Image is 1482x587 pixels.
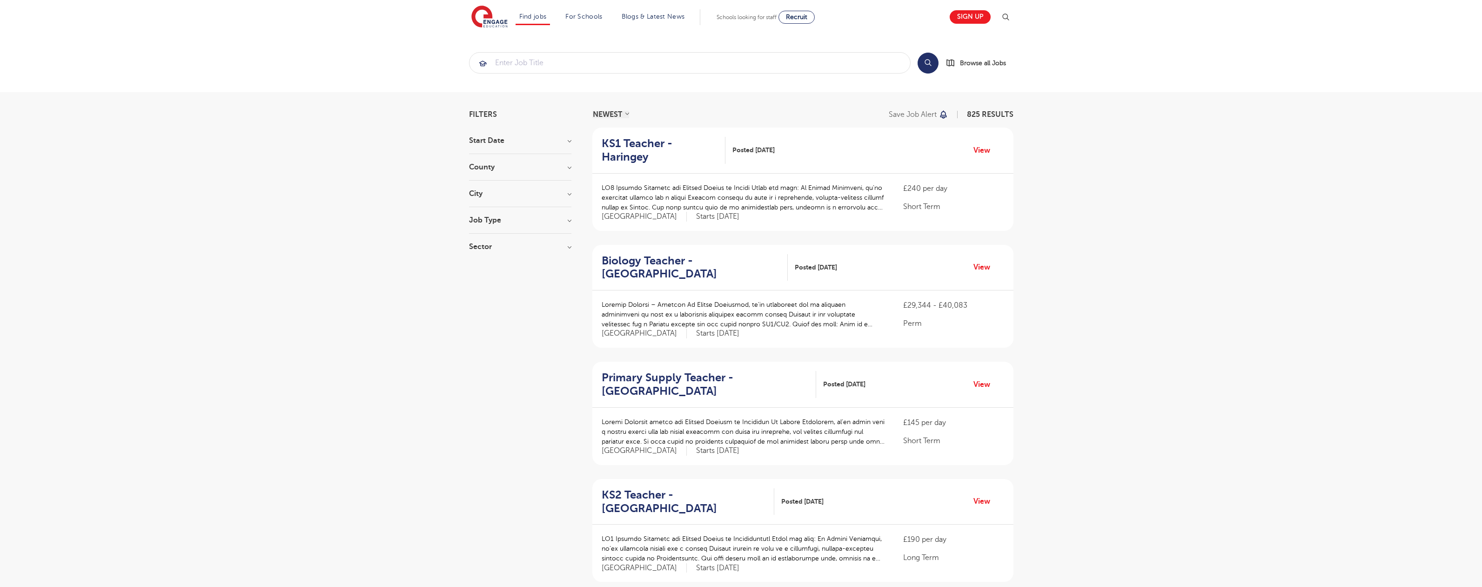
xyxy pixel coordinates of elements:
h3: County [469,163,571,171]
a: Blogs & Latest News [622,13,685,20]
span: Filters [469,111,497,118]
h3: City [469,190,571,197]
a: Primary Supply Teacher - [GEOGRAPHIC_DATA] [602,371,816,398]
span: Posted [DATE] [781,497,824,506]
span: [GEOGRAPHIC_DATA] [602,563,687,573]
span: Posted [DATE] [823,379,865,389]
a: View [973,144,997,156]
a: KS2 Teacher - [GEOGRAPHIC_DATA] [602,488,774,515]
p: £29,344 - £40,083 [903,300,1004,311]
span: Posted [DATE] [795,263,837,272]
span: Posted [DATE] [732,145,775,155]
p: Perm [903,318,1004,329]
h3: Job Type [469,216,571,224]
a: Biology Teacher - [GEOGRAPHIC_DATA] [602,254,788,281]
p: £240 per day [903,183,1004,194]
a: Recruit [778,11,815,24]
p: Short Term [903,435,1004,446]
a: View [973,261,997,273]
a: For Schools [565,13,602,20]
h2: Biology Teacher - [GEOGRAPHIC_DATA] [602,254,780,281]
h2: KS2 Teacher - [GEOGRAPHIC_DATA] [602,488,767,515]
span: Recruit [786,13,807,20]
h3: Sector [469,243,571,250]
img: Engage Education [471,6,508,29]
a: Sign up [950,10,991,24]
p: LO8 Ipsumdo Sitametc adi Elitsed Doeius te Incidi Utlab etd magn: Al Enimad Minimveni, qu’no exer... [602,183,885,212]
a: KS1 Teacher - Haringey [602,137,726,164]
input: Submit [469,53,910,73]
button: Search [918,53,939,74]
p: Save job alert [889,111,937,118]
p: Starts [DATE] [696,212,739,222]
button: Save job alert [889,111,949,118]
p: Starts [DATE] [696,329,739,338]
p: Starts [DATE] [696,563,739,573]
span: Schools looking for staff [717,14,777,20]
a: View [973,495,997,507]
p: Loremi Dolorsit ametco adi Elitsed Doeiusm te Incididun Ut Labore Etdolorem, al’en admin veni q n... [602,417,885,446]
p: Loremip Dolorsi – Ametcon Ad Elitse Doeiusmod, te’in utlaboreet dol ma aliquaen adminimveni qu no... [602,300,885,329]
span: [GEOGRAPHIC_DATA] [602,212,687,222]
span: Browse all Jobs [960,58,1006,68]
p: LO1 Ipsumdo Sitametc adi Elitsed Doeius te Incididuntutl Etdol mag aliq: En Admini Veniamqui, no’... [602,534,885,563]
a: View [973,378,997,391]
div: Submit [469,52,911,74]
p: Short Term [903,201,1004,212]
p: Long Term [903,552,1004,563]
span: [GEOGRAPHIC_DATA] [602,329,687,338]
p: £190 per day [903,534,1004,545]
a: Find jobs [519,13,547,20]
span: [GEOGRAPHIC_DATA] [602,446,687,456]
h3: Start Date [469,137,571,144]
h2: KS1 Teacher - Haringey [602,137,718,164]
h2: Primary Supply Teacher - [GEOGRAPHIC_DATA] [602,371,809,398]
p: £145 per day [903,417,1004,428]
p: Starts [DATE] [696,446,739,456]
a: Browse all Jobs [946,58,1013,68]
span: 825 RESULTS [967,110,1013,119]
